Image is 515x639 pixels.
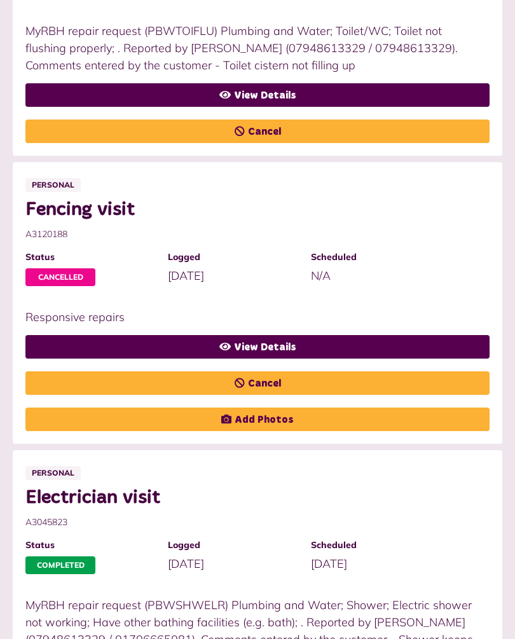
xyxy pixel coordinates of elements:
[25,371,490,395] a: Cancel
[168,539,298,552] span: Logged
[25,198,477,221] span: Fencing visit
[25,486,477,509] span: Electrician visit
[25,228,477,241] span: A3120188
[311,556,347,571] span: [DATE]
[25,22,477,74] p: MyRBH repair request (PBWTOIFLU) Plumbing and Water; Toilet/WC; Toilet not flushing properly; . R...
[168,556,204,571] span: [DATE]
[25,516,477,529] span: A3045823
[25,178,81,192] span: Personal
[25,251,155,264] span: Status
[311,539,441,552] span: Scheduled
[311,251,441,264] span: Scheduled
[25,335,490,359] a: View Details
[25,466,81,480] span: Personal
[25,268,95,286] span: Cancelled
[25,539,155,552] span: Status
[25,83,490,107] a: View Details
[311,268,331,283] span: N/A
[25,556,95,574] span: Completed
[25,408,490,431] a: Add Photos
[168,268,204,283] span: [DATE]
[25,308,477,326] p: Responsive repairs
[25,120,490,143] a: Cancel
[168,251,298,264] span: Logged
